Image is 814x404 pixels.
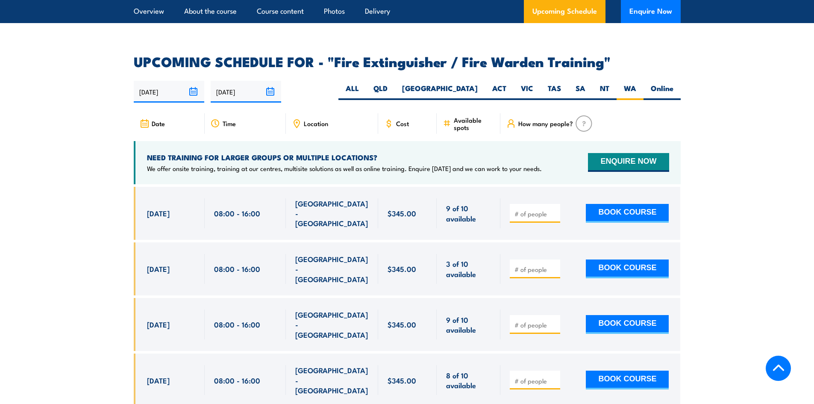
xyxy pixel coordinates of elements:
[446,203,491,223] span: 9 of 10 available
[295,254,369,284] span: [GEOGRAPHIC_DATA] - [GEOGRAPHIC_DATA]
[304,120,328,127] span: Location
[518,120,573,127] span: How many people?
[395,83,485,100] label: [GEOGRAPHIC_DATA]
[454,116,494,131] span: Available spots
[147,375,170,385] span: [DATE]
[214,319,260,329] span: 08:00 - 16:00
[295,365,369,395] span: [GEOGRAPHIC_DATA] - [GEOGRAPHIC_DATA]
[446,370,491,390] span: 8 of 10 available
[514,209,557,218] input: # of people
[214,375,260,385] span: 08:00 - 16:00
[586,204,669,223] button: BOOK COURSE
[396,120,409,127] span: Cost
[586,315,669,334] button: BOOK COURSE
[147,264,170,274] span: [DATE]
[617,83,644,100] label: WA
[586,371,669,389] button: BOOK COURSE
[446,259,491,279] span: 3 of 10 available
[485,83,514,100] label: ACT
[338,83,366,100] label: ALL
[152,120,165,127] span: Date
[514,321,557,329] input: # of people
[211,81,281,103] input: To date
[388,319,416,329] span: $345.00
[644,83,681,100] label: Online
[514,265,557,274] input: # of people
[388,375,416,385] span: $345.00
[223,120,236,127] span: Time
[134,55,681,67] h2: UPCOMING SCHEDULE FOR - "Fire Extinguisher / Fire Warden Training"
[541,83,568,100] label: TAS
[147,319,170,329] span: [DATE]
[214,264,260,274] span: 08:00 - 16:00
[214,208,260,218] span: 08:00 - 16:00
[134,81,204,103] input: From date
[147,208,170,218] span: [DATE]
[586,260,669,278] button: BOOK COURSE
[388,208,416,218] span: $345.00
[514,83,541,100] label: VIC
[388,264,416,274] span: $345.00
[593,83,617,100] label: NT
[147,164,542,173] p: We offer onsite training, training at our centres, multisite solutions as well as online training...
[588,153,669,172] button: ENQUIRE NOW
[514,377,557,385] input: # of people
[446,315,491,335] span: 9 of 10 available
[147,153,542,162] h4: NEED TRAINING FOR LARGER GROUPS OR MULTIPLE LOCATIONS?
[366,83,395,100] label: QLD
[568,83,593,100] label: SA
[295,310,369,339] span: [GEOGRAPHIC_DATA] - [GEOGRAPHIC_DATA]
[295,198,369,228] span: [GEOGRAPHIC_DATA] - [GEOGRAPHIC_DATA]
